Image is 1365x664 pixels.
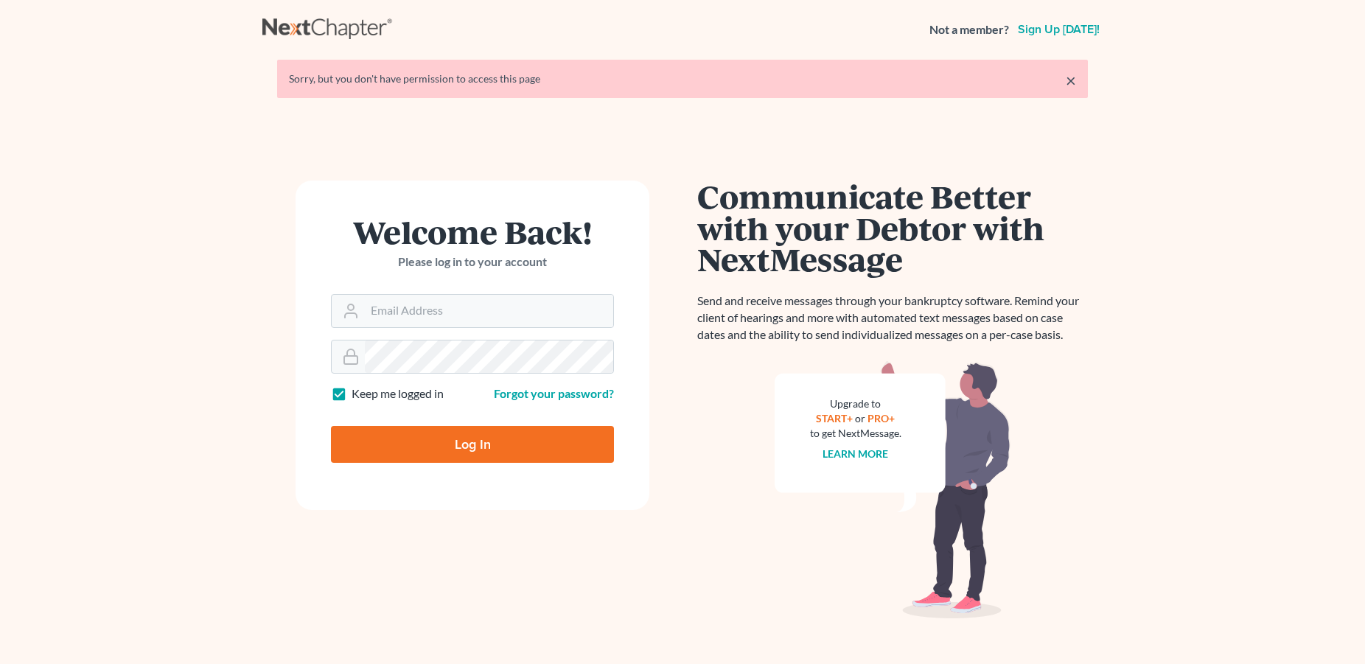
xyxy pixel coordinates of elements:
span: or [856,412,866,424]
input: Email Address [365,295,613,327]
p: Send and receive messages through your bankruptcy software. Remind your client of hearings and mo... [697,293,1088,343]
h1: Welcome Back! [331,216,614,248]
a: × [1066,71,1076,89]
strong: Not a member? [929,21,1009,38]
div: Upgrade to [810,396,901,411]
a: Forgot your password? [494,386,614,400]
h1: Communicate Better with your Debtor with NextMessage [697,181,1088,275]
label: Keep me logged in [352,385,444,402]
input: Log In [331,426,614,463]
div: Sorry, but you don't have permission to access this page [289,71,1076,86]
a: Learn more [823,447,889,460]
p: Please log in to your account [331,254,614,270]
div: to get NextMessage. [810,426,901,441]
img: nextmessage_bg-59042aed3d76b12b5cd301f8e5b87938c9018125f34e5fa2b7a6b67550977c72.svg [775,361,1010,619]
a: PRO+ [868,412,896,424]
a: Sign up [DATE]! [1015,24,1103,35]
a: START+ [817,412,853,424]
